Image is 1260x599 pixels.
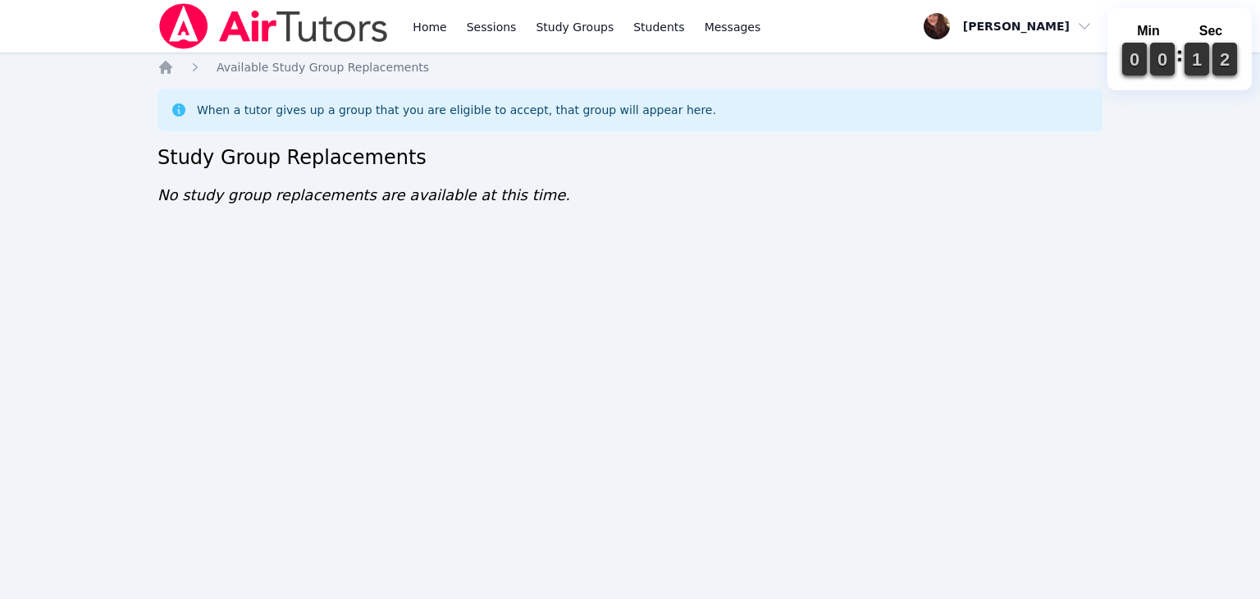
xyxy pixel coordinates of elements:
img: Air Tutors [157,3,390,49]
span: No study group replacements are available at this time. [157,186,570,203]
span: Available Study Group Replacements [217,61,429,74]
span: Messages [705,19,761,35]
div: When a tutor gives up a group that you are eligible to accept, that group will appear here. [197,102,716,118]
h2: Study Group Replacements [157,144,1102,171]
nav: Breadcrumb [157,59,1102,75]
a: Available Study Group Replacements [217,59,429,75]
